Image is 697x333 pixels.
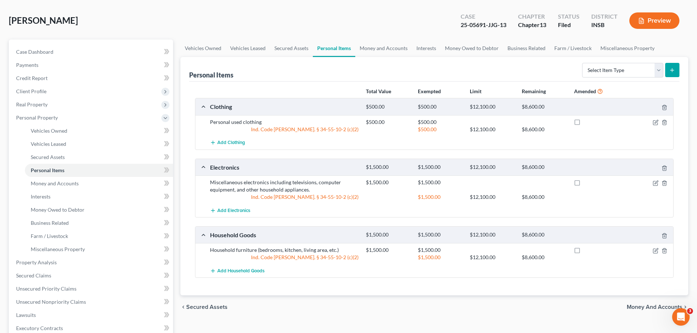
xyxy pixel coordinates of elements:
[627,304,688,310] button: Money and Accounts chevron_right
[366,88,391,94] strong: Total Value
[206,118,362,126] div: Personal used clothing
[441,39,503,57] a: Money Owed to Debtor
[362,179,414,186] div: $1,500.00
[466,103,518,110] div: $12,100.00
[186,304,228,310] span: Secured Assets
[16,312,36,318] span: Lawsuits
[672,308,690,326] iframe: Intercom live chat
[16,49,53,55] span: Case Dashboard
[217,208,250,213] span: Add Electronics
[503,39,550,57] a: Business Related
[466,126,518,133] div: $12,100.00
[10,58,173,72] a: Payments
[31,180,79,186] span: Money and Accounts
[591,12,618,21] div: District
[217,268,265,274] span: Add Household Goods
[25,203,173,216] a: Money Owed to Debtor
[10,72,173,85] a: Credit Report
[414,164,466,171] div: $1,500.00
[206,254,362,261] div: Ind. Code [PERSON_NAME]. § 34-55-10-2 (c)(2)
[414,179,466,186] div: $1,500.00
[16,101,48,107] span: Real Property
[31,193,50,200] span: Interests
[574,88,596,94] strong: Amended
[518,231,570,238] div: $8,600.00
[687,308,693,314] span: 3
[461,21,506,29] div: 25-05691-JJG-13
[270,39,313,57] a: Secured Assets
[10,309,173,322] a: Lawsuits
[518,126,570,133] div: $8,600.00
[518,103,570,110] div: $8,600.00
[206,231,362,239] div: Household Goods
[414,118,466,126] div: $500.00
[16,272,51,279] span: Secured Claims
[180,39,226,57] a: Vehicles Owned
[31,141,66,147] span: Vehicles Leased
[206,126,362,133] div: Ind. Code [PERSON_NAME]. § 34-55-10-2 (c)(2)
[414,246,466,254] div: $1,500.00
[682,304,688,310] i: chevron_right
[189,71,233,79] div: Personal Items
[518,193,570,201] div: $8,600.00
[31,167,64,173] span: Personal Items
[25,216,173,230] a: Business Related
[25,151,173,164] a: Secured Assets
[25,243,173,256] a: Miscellaneous Property
[25,164,173,177] a: Personal Items
[31,128,67,134] span: Vehicles Owned
[31,246,85,252] span: Miscellaneous Property
[16,325,63,331] span: Executory Contracts
[16,114,58,121] span: Personal Property
[206,193,362,201] div: Ind. Code [PERSON_NAME]. § 34-55-10-2 (c)(2)
[217,140,245,146] span: Add Clothing
[355,39,412,57] a: Money and Accounts
[313,39,355,57] a: Personal Items
[518,12,546,21] div: Chapter
[210,264,265,277] button: Add Household Goods
[461,12,506,21] div: Case
[414,126,466,133] div: $500.00
[466,193,518,201] div: $12,100.00
[31,207,85,213] span: Money Owed to Debtor
[518,254,570,261] div: $8,600.00
[558,12,580,21] div: Status
[596,39,659,57] a: Miscellaneous Property
[362,118,414,126] div: $500.00
[362,231,414,238] div: $1,500.00
[558,21,580,29] div: Filed
[362,103,414,110] div: $500.00
[627,304,682,310] span: Money and Accounts
[412,39,441,57] a: Interests
[206,246,362,254] div: Household furniture (bedrooms, kitchen, living area, etc.)
[414,103,466,110] div: $500.00
[25,137,173,151] a: Vehicles Leased
[550,39,596,57] a: Farm / Livestock
[25,230,173,243] a: Farm / Livestock
[470,88,481,94] strong: Limit
[466,164,518,171] div: $12,100.00
[25,177,173,190] a: Money and Accounts
[9,15,78,26] span: [PERSON_NAME]
[10,256,173,269] a: Property Analysis
[180,304,228,310] button: chevron_left Secured Assets
[591,21,618,29] div: INSB
[362,246,414,254] div: $1,500.00
[414,254,466,261] div: $1,500.00
[522,88,546,94] strong: Remaining
[10,295,173,309] a: Unsecured Nonpriority Claims
[31,220,69,226] span: Business Related
[16,75,48,81] span: Credit Report
[16,88,46,94] span: Client Profile
[466,254,518,261] div: $12,100.00
[206,179,362,193] div: Miscellaneous electronics including televisions, computer equipment, and other household appliances.
[180,304,186,310] i: chevron_left
[418,88,441,94] strong: Exempted
[10,282,173,295] a: Unsecured Priority Claims
[414,231,466,238] div: $1,500.00
[414,193,466,201] div: $1,500.00
[226,39,270,57] a: Vehicles Leased
[31,233,68,239] span: Farm / Livestock
[25,124,173,137] a: Vehicles Owned
[10,45,173,58] a: Case Dashboard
